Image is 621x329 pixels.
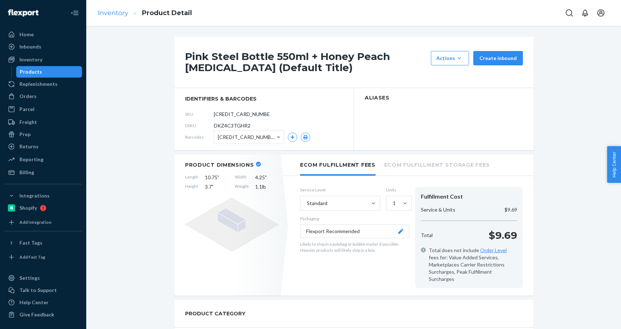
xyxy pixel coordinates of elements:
[19,274,40,282] div: Settings
[436,55,464,62] div: Actions
[214,122,250,129] span: DKZ4C3TGHR2
[185,162,254,168] h2: Product Dimensions
[19,143,38,150] div: Returns
[300,154,376,176] li: Ecom Fulfillment Fees
[4,167,82,178] a: Billing
[217,174,219,180] span: "
[19,204,37,212] div: Shopify
[429,247,517,283] span: Total does not include fees for: Value Added Services, Marketplaces Carrier Restrictions Surcharg...
[19,169,34,176] div: Billing
[4,272,82,284] a: Settings
[19,192,50,199] div: Integrations
[4,41,82,52] a: Inbounds
[300,216,409,222] p: Packaging
[562,6,576,20] button: Open Search Box
[19,93,37,100] div: Orders
[392,200,393,207] input: 1
[19,80,57,88] div: Replenishments
[8,9,38,17] img: Flexport logo
[4,141,82,152] a: Returns
[185,134,214,140] span: Barcodes
[4,309,82,320] button: Give Feedback
[4,217,82,228] a: Add Integration
[19,287,57,294] div: Talk to Support
[4,116,82,128] a: Freight
[607,146,621,183] button: Help Center
[480,247,507,253] a: Order Level
[218,131,277,143] span: [CREDIT_CARD_NUMBER] (UPC)
[19,219,51,225] div: Add Integration
[594,6,608,20] button: Open account menu
[4,284,82,296] a: Talk to Support
[19,106,34,113] div: Parcel
[4,154,82,165] a: Reporting
[489,228,517,242] p: $9.69
[4,190,82,201] button: Integrations
[473,51,523,65] button: Create inbound
[421,232,433,239] p: Total
[4,251,82,263] a: Add Fast Tag
[505,206,517,213] p: $9.69
[300,241,409,253] p: Likely to ship in a polybag or bubble mailer if possible. Heavier products will likely ship in a ...
[4,129,82,140] a: Prep
[384,154,490,174] li: Ecom Fulfillment Storage Fees
[19,239,42,246] div: Fast Tags
[19,131,31,138] div: Prep
[393,200,396,207] div: 1
[212,184,213,190] span: "
[19,31,34,38] div: Home
[16,66,82,78] a: Products
[4,237,82,249] button: Fast Tags
[421,193,517,201] div: Fulfillment Cost
[578,6,592,20] button: Open notifications
[92,3,198,24] ol: breadcrumbs
[185,183,198,190] span: Height
[4,297,82,308] a: Help Center
[431,51,469,65] button: Actions
[365,95,523,101] h2: Aliases
[4,54,82,65] a: Inventory
[19,43,41,50] div: Inbounds
[255,183,279,190] span: 1.1 lb
[185,95,343,102] span: identifiers & barcodes
[19,311,54,318] div: Give Feedback
[386,187,409,193] label: Units
[20,68,42,75] div: Products
[142,9,192,17] a: Product Detail
[4,29,82,40] a: Home
[68,6,82,20] button: Close Navigation
[185,51,427,73] h1: Pink Steel Bottle 550ml + Honey Peach [MEDICAL_DATA] (Default Title)
[19,254,45,260] div: Add Fast Tag
[19,56,42,63] div: Inventory
[19,119,37,126] div: Freight
[265,174,267,180] span: "
[4,202,82,214] a: Shopify
[306,200,307,207] input: Standard
[98,9,128,17] a: Inventory
[421,206,455,213] p: Service & Units
[235,183,249,190] span: Weight
[205,174,228,181] span: 10.75
[4,103,82,115] a: Parcel
[4,91,82,102] a: Orders
[300,224,409,238] button: Flexport Recommended
[185,174,198,181] span: Length
[255,174,279,181] span: 4.25
[185,307,245,320] h2: PRODUCT CATEGORY
[185,122,214,129] span: DSKU
[205,183,228,190] span: 3.7
[4,78,82,90] a: Replenishments
[19,299,49,306] div: Help Center
[19,156,43,163] div: Reporting
[300,187,380,193] label: Service Level
[307,200,327,207] div: Standard
[185,111,214,117] span: SKU
[235,174,249,181] span: Width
